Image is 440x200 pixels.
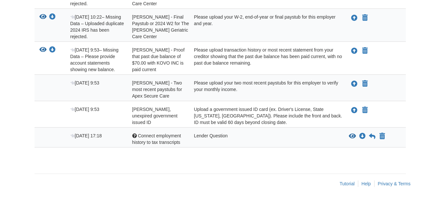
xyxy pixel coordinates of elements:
[70,80,99,85] span: [DATE] 9:53
[362,47,368,55] button: Declare Brittney Nolan - Proof that past due balance of $70.00 with KOVO INC is paid current not ...
[132,47,185,72] span: [PERSON_NAME] - Proof that past due balance of $70.00 with KOVO INC is paid current
[70,107,99,112] span: [DATE] 9:53
[65,14,127,40] div: – Missing Data – Uploaded duplicate 2024 IRS has been rejected.
[189,80,344,99] div: Please upload your two most recent paystubs for this employer to verify your monthly income.
[189,106,344,126] div: Upload a government issued ID card (ex. Driver's License, State [US_STATE], [GEOGRAPHIC_DATA]). P...
[350,14,358,22] button: Upload Brittney Nolan - Final Paystub or 2024 W2 for The Garrison Geriatric Care Center
[49,48,56,53] a: Download Brittney Nolan - Proof that past due balance of $70.00 with KOVO INC is paid current
[65,47,127,73] div: – Missing Data – Please provide account statements showing new balance.
[350,47,358,55] button: Upload Brittney Nolan - Proof that past due balance of $70.00 with KOVO INC is paid current
[189,47,344,73] div: Please upload transaction history or most recent statement from your creditor showing that the pa...
[39,14,47,21] button: View Brittney Nolan - Final Paystub or 2024 W2 for The Garrison Geriatric Care Center
[132,107,177,125] span: [PERSON_NAME], unexpired government issued ID
[70,47,99,53] span: [DATE] 9:53
[362,181,371,186] a: Help
[39,47,47,54] button: View Brittney Nolan - Proof that past due balance of $70.00 with KOVO INC is paid current
[378,181,411,186] a: Privacy & Terms
[350,106,358,115] button: Upload Brittney Nolan - Valid, unexpired government issued ID
[132,14,189,39] span: [PERSON_NAME] - Final Paystub or 2024 W2 for The [PERSON_NAME] Geriatric Care Center
[70,133,102,138] span: [DATE] 17:18
[132,80,182,99] span: [PERSON_NAME] - Two most recent paystubs for Apex Secure Care
[189,132,344,146] div: Lender Question
[132,133,181,145] span: Connect employment history to tax transcripts
[189,14,344,40] div: Please upload your W-2, end-of-year or final paystub for this employer and year.
[340,181,355,186] a: Tutorial
[362,14,368,22] button: Declare Brittney Nolan - Final Paystub or 2024 W2 for The Garrison Geriatric Care Center not appl...
[362,106,368,114] button: Declare Brittney Nolan - Valid, unexpired government issued ID not applicable
[49,15,56,20] a: Download Brittney Nolan - Final Paystub or 2024 W2 for The Garrison Geriatric Care Center
[350,80,358,88] button: Upload Brittney Nolan - Two most recent paystubs for Apex Secure Care
[70,14,102,20] span: [DATE] 10:22
[349,133,356,140] button: View Connect employment history to tax transcripts
[379,132,386,140] button: Declare Connect employment history to tax transcripts not applicable
[362,80,368,88] button: Declare Brittney Nolan - Two most recent paystubs for Apex Secure Care not applicable
[359,134,366,139] a: Download Connect employment history to tax transcripts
